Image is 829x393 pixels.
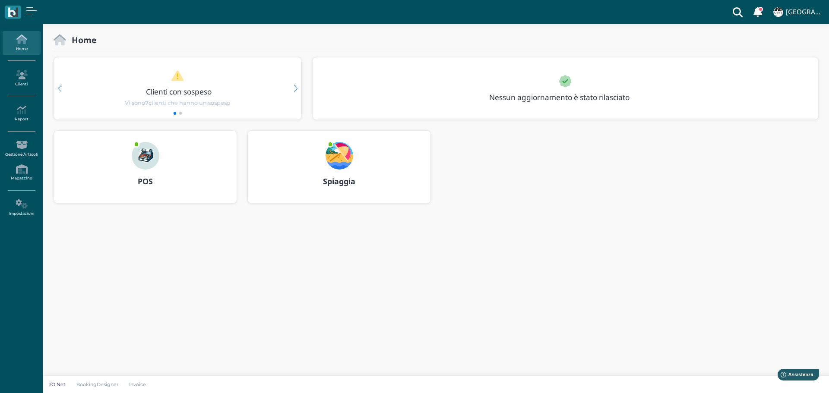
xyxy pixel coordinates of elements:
div: Previous slide [57,85,61,92]
span: Assistenza [25,7,57,13]
div: 1 / 1 [313,57,818,119]
div: 1 / 2 [54,57,301,119]
a: Clienti [3,66,40,90]
a: ... [GEOGRAPHIC_DATA] [772,2,824,22]
iframe: Help widget launcher [768,366,822,386]
span: Vi sono clienti che hanno un sospeso [125,99,230,107]
b: 7 [145,100,149,106]
img: ... [326,142,353,170]
b: Spiaggia [323,176,355,186]
a: Home [3,31,40,55]
img: ... [773,7,783,17]
h3: Clienti con sospeso [72,88,286,96]
b: POS [138,176,153,186]
img: logo [8,7,18,17]
h2: Home [66,35,96,44]
a: ... POS [54,130,237,214]
a: Report [3,102,40,126]
a: Clienti con sospeso Vi sono7clienti che hanno un sospeso [70,70,285,107]
a: Impostazioni [3,196,40,220]
a: ... Spiaggia [247,130,431,214]
h4: [GEOGRAPHIC_DATA] [786,9,824,16]
a: Gestione Articoli [3,137,40,160]
h3: Nessun aggiornamento è stato rilasciato [484,93,649,101]
a: Magazzino [3,161,40,185]
img: ... [132,142,159,170]
div: Next slide [294,85,297,92]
